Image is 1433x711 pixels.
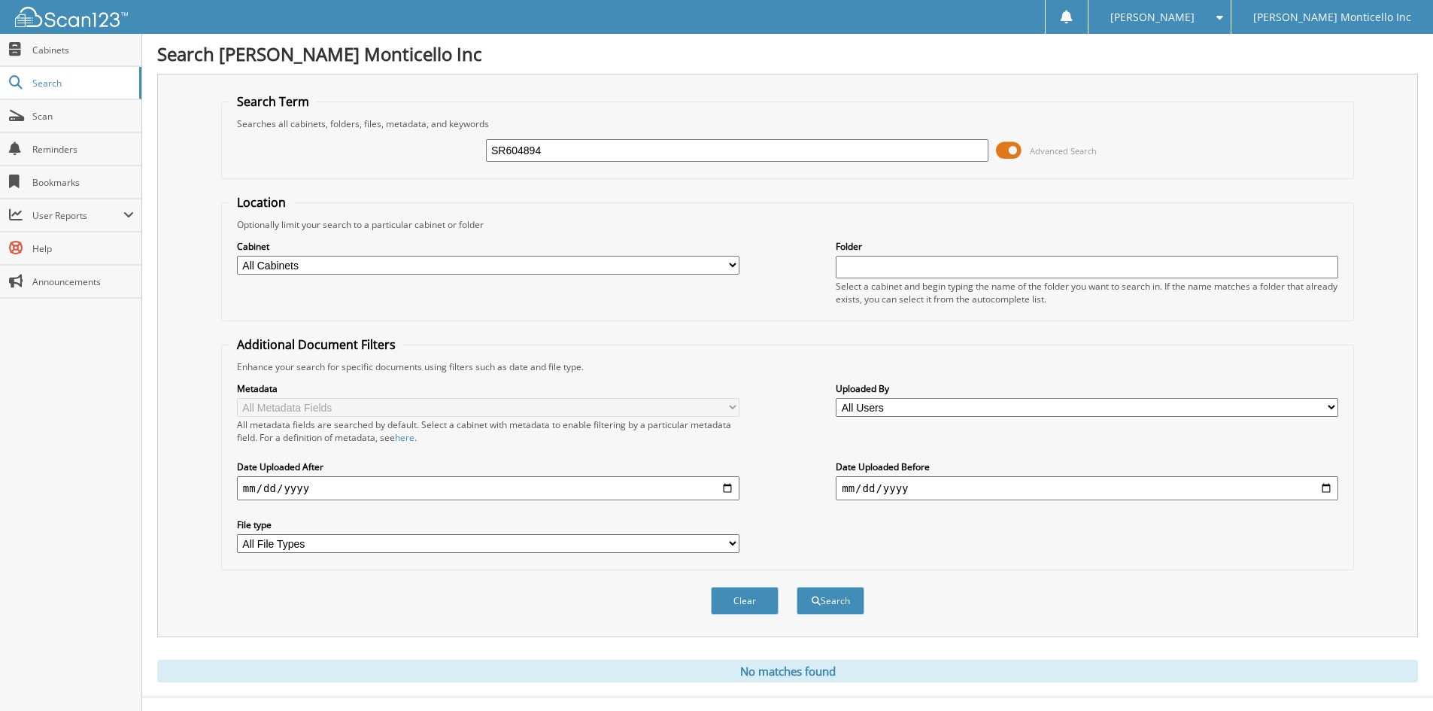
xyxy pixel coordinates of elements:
[836,280,1338,305] div: Select a cabinet and begin typing the name of the folder you want to search in. If the name match...
[229,360,1346,373] div: Enhance your search for specific documents using filters such as date and file type.
[836,476,1338,500] input: end
[229,93,317,110] legend: Search Term
[229,218,1346,231] div: Optionally limit your search to a particular cabinet or folder
[1030,145,1097,156] span: Advanced Search
[1110,13,1195,22] span: [PERSON_NAME]
[157,41,1418,66] h1: Search [PERSON_NAME] Monticello Inc
[237,476,739,500] input: start
[32,77,132,90] span: Search
[32,44,134,56] span: Cabinets
[237,518,739,531] label: File type
[229,117,1346,130] div: Searches all cabinets, folders, files, metadata, and keywords
[157,660,1418,682] div: No matches found
[395,431,414,444] a: here
[237,460,739,473] label: Date Uploaded After
[237,382,739,395] label: Metadata
[237,418,739,444] div: All metadata fields are searched by default. Select a cabinet with metadata to enable filtering b...
[1253,13,1411,22] span: [PERSON_NAME] Monticello Inc
[15,7,128,27] img: scan123-logo-white.svg
[797,587,864,615] button: Search
[1358,639,1433,711] iframe: Chat Widget
[229,194,293,211] legend: Location
[711,587,779,615] button: Clear
[836,240,1338,253] label: Folder
[32,242,134,255] span: Help
[32,209,123,222] span: User Reports
[32,110,134,123] span: Scan
[229,336,403,353] legend: Additional Document Filters
[237,240,739,253] label: Cabinet
[32,143,134,156] span: Reminders
[32,176,134,189] span: Bookmarks
[836,382,1338,395] label: Uploaded By
[836,460,1338,473] label: Date Uploaded Before
[32,275,134,288] span: Announcements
